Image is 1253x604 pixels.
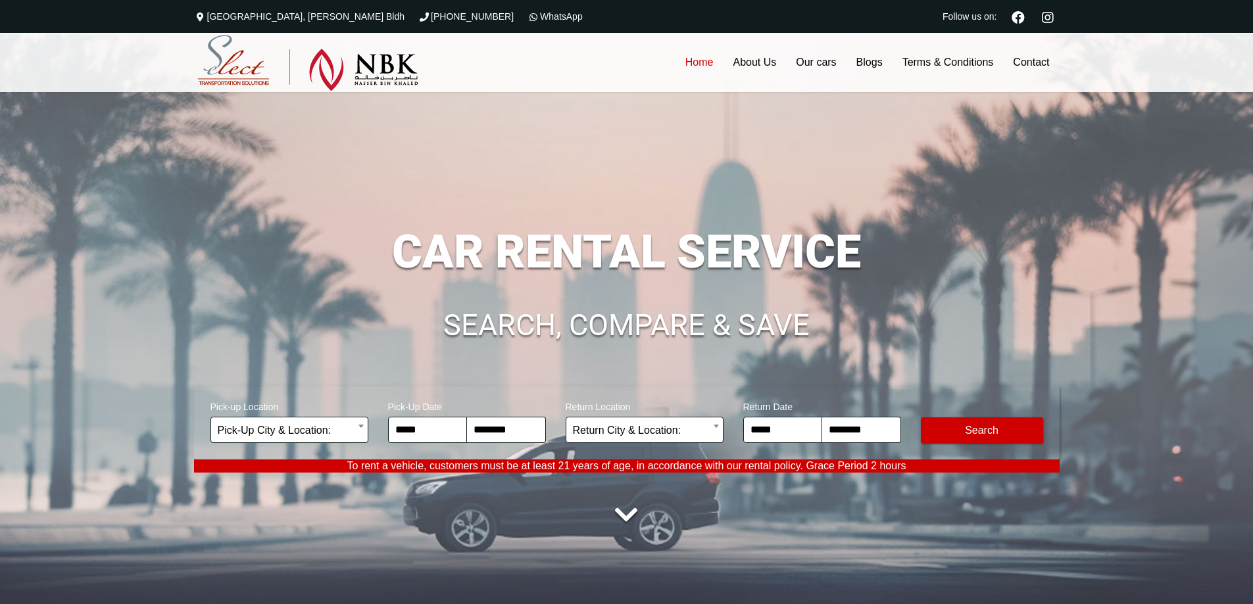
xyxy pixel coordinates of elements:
button: Modify Search [921,417,1043,444]
a: Facebook [1006,9,1030,24]
p: To rent a vehicle, customers must be at least 21 years of age, in accordance with our rental poli... [194,459,1060,473]
a: [PHONE_NUMBER] [418,11,514,22]
a: Contact [1003,33,1059,92]
h1: SEARCH, COMPARE & SAVE [194,310,1060,340]
h1: CAR RENTAL SERVICE [194,229,1060,275]
a: Terms & Conditions [893,33,1004,92]
span: Pick-Up City & Location: [210,417,368,443]
a: Blogs [847,33,893,92]
a: Instagram [1037,9,1060,24]
span: Pick-Up City & Location: [218,417,361,444]
span: Pick-up Location [210,393,368,417]
a: About Us [723,33,786,92]
span: Pick-Up Date [388,393,546,417]
span: Return City & Location: [573,417,716,444]
a: Our cars [786,33,846,92]
span: Return Date [743,393,901,417]
a: WhatsApp [527,11,583,22]
span: Return City & Location: [566,417,724,443]
img: Select Rent a Car [197,35,418,91]
span: Return Location [566,393,724,417]
a: Home [676,33,724,92]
